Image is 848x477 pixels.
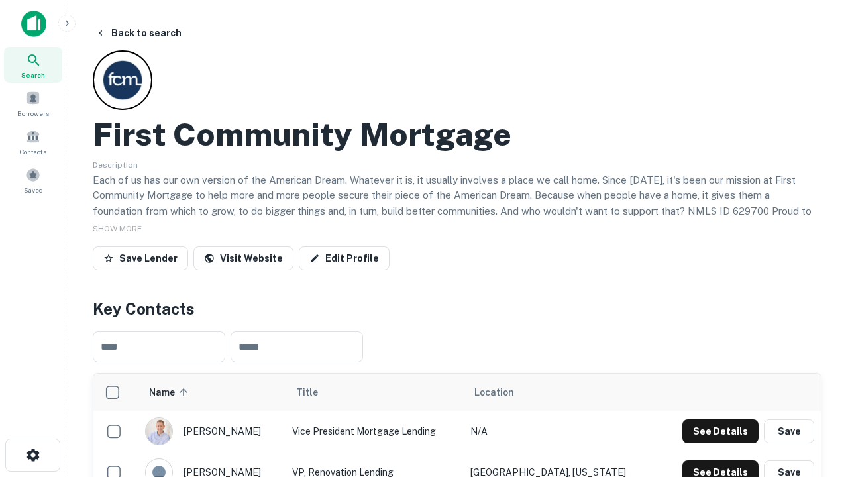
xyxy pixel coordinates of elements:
[4,162,62,198] a: Saved
[20,146,46,157] span: Contacts
[149,384,192,400] span: Name
[296,384,335,400] span: Title
[4,85,62,121] a: Borrowers
[4,124,62,160] a: Contacts
[782,329,848,392] iframe: Chat Widget
[17,108,49,119] span: Borrowers
[93,224,142,233] span: SHOW MORE
[21,70,45,80] span: Search
[146,418,172,445] img: 1520878720083
[193,246,293,270] a: Visit Website
[464,411,656,452] td: N/A
[93,115,511,154] h2: First Community Mortgage
[93,297,821,321] h4: Key Contacts
[90,21,187,45] button: Back to search
[682,419,759,443] button: See Details
[4,47,62,83] a: Search
[299,246,390,270] a: Edit Profile
[93,246,188,270] button: Save Lender
[145,417,279,445] div: [PERSON_NAME]
[93,172,821,235] p: Each of us has our own version of the American Dream. Whatever it is, it usually involves a place...
[464,374,656,411] th: Location
[21,11,46,37] img: capitalize-icon.png
[474,384,514,400] span: Location
[286,411,464,452] td: Vice President Mortgage Lending
[286,374,464,411] th: Title
[138,374,286,411] th: Name
[764,419,814,443] button: Save
[24,185,43,195] span: Saved
[93,160,138,170] span: Description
